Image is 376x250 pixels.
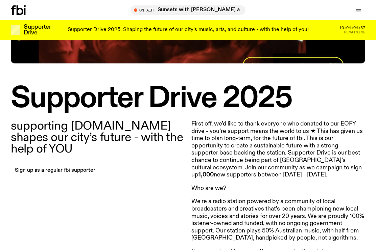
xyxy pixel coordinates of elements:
button: On AirSunsets with [PERSON_NAME] and [PERSON_NAME] [131,5,245,15]
p: Who are we? [191,185,365,192]
h3: Supporter Drive [24,24,51,36]
p: Supporter Drive 2025: Shaping the future of our city’s music, arts, and culture - with the help o... [68,27,309,33]
span: 10:04:04:37 [339,26,365,30]
span: Remaining [344,30,365,34]
h1: Supporter Drive 2025 [11,85,365,112]
strong: 1,000 [198,172,214,178]
a: Sign up as a regular fbi supporter [11,166,99,175]
p: supporting [DOMAIN_NAME] shapes our city’s future - with the help of YOU [11,120,185,155]
p: We’re a radio station powered by a community of local broadcasters and creatives that’s been cham... [191,198,365,242]
p: First off, we’d like to thank everyone who donated to our EOFY drive - you’re support means the w... [191,120,365,179]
